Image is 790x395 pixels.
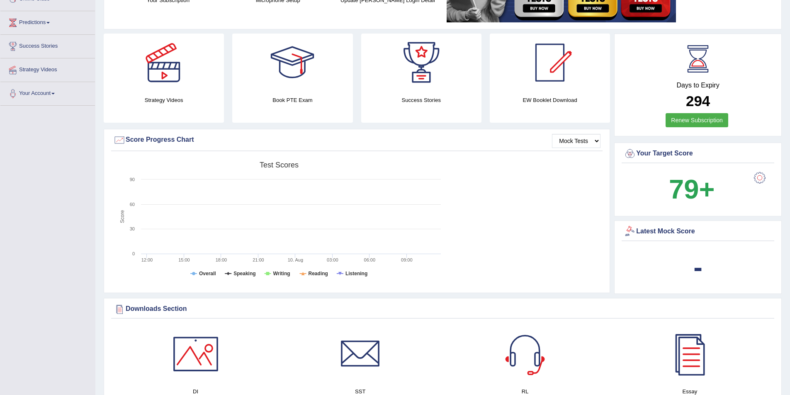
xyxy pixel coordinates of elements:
h4: Book PTE Exam [232,96,352,104]
text: 12:00 [141,257,153,262]
text: 03:00 [327,257,338,262]
div: Your Target Score [624,148,772,160]
h4: Success Stories [361,96,481,104]
text: 60 [130,202,135,207]
tspan: 10. Aug [288,257,303,262]
tspan: Reading [309,271,328,276]
a: Your Account [0,82,95,103]
tspan: Listening [345,271,367,276]
a: Strategy Videos [0,58,95,79]
a: Predictions [0,11,95,32]
b: 79+ [669,174,715,204]
div: Downloads Section [113,303,772,315]
text: 18:00 [216,257,227,262]
tspan: Speaking [233,271,255,276]
a: Renew Subscription [666,113,728,127]
b: 294 [686,93,710,109]
tspan: Writing [273,271,290,276]
div: Score Progress Chart [113,134,600,146]
text: 0 [132,251,135,256]
text: 09:00 [401,257,413,262]
text: 06:00 [364,257,376,262]
h4: Days to Expiry [624,82,772,89]
text: 90 [130,177,135,182]
tspan: Score [119,210,125,223]
text: 15:00 [178,257,190,262]
text: 30 [130,226,135,231]
tspan: Test scores [260,161,299,169]
div: Latest Mock Score [624,225,772,238]
h4: Strategy Videos [104,96,224,104]
text: 21:00 [253,257,264,262]
a: Success Stories [0,35,95,56]
tspan: Overall [199,271,216,276]
b: - [693,252,702,282]
h4: EW Booklet Download [490,96,610,104]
